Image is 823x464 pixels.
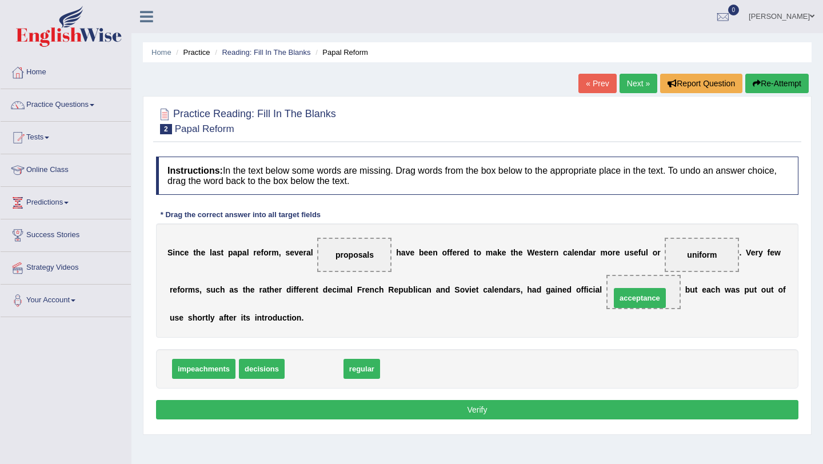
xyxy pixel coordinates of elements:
[758,248,763,257] b: y
[426,285,432,294] b: n
[486,248,493,257] b: m
[237,248,242,257] b: p
[1,285,131,313] a: Your Account
[263,248,269,257] b: o
[210,248,212,257] b: l
[311,285,316,294] b: n
[450,248,453,257] b: f
[279,285,282,294] b: r
[229,285,234,294] b: a
[241,313,243,322] b: i
[343,359,380,379] span: regular
[243,285,246,294] b: t
[185,248,189,257] b: e
[223,313,226,322] b: f
[584,248,589,257] b: d
[151,48,171,57] a: Home
[193,248,196,257] b: t
[731,285,736,294] b: a
[641,248,646,257] b: u
[269,248,271,257] b: r
[206,285,211,294] b: s
[469,285,472,294] b: i
[215,285,220,294] b: c
[546,285,551,294] b: g
[766,285,771,294] b: u
[534,248,539,257] b: e
[457,248,460,257] b: r
[332,285,337,294] b: c
[410,248,414,257] b: e
[219,313,223,322] b: a
[706,285,711,294] b: a
[262,285,267,294] b: a
[687,250,717,259] span: uniform
[210,313,215,322] b: y
[175,123,234,134] small: Papal Reform
[771,285,774,294] b: t
[335,250,374,259] span: proposals
[728,5,740,15] span: 0
[690,285,695,294] b: u
[646,248,648,257] b: l
[306,248,311,257] b: a
[521,285,523,294] b: ,
[170,285,173,294] b: r
[513,248,518,257] b: h
[702,285,706,294] b: e
[317,238,391,272] span: Drop target
[267,313,273,322] b: o
[419,248,424,257] b: b
[608,248,613,257] b: o
[493,248,497,257] b: a
[557,285,562,294] b: n
[277,313,282,322] b: u
[374,285,379,294] b: c
[257,248,261,257] b: e
[299,285,303,294] b: e
[250,285,255,294] b: e
[247,248,249,257] b: l
[259,285,262,294] b: r
[685,285,690,294] b: b
[177,285,180,294] b: f
[629,248,634,257] b: s
[173,285,177,294] b: e
[554,248,559,257] b: n
[588,248,593,257] b: a
[273,313,278,322] b: d
[327,285,332,294] b: e
[616,248,620,257] b: e
[299,248,303,257] b: e
[744,285,749,294] b: p
[572,248,574,257] b: l
[634,248,638,257] b: e
[563,248,568,257] b: c
[196,248,201,257] b: h
[188,313,193,322] b: s
[205,313,208,322] b: t
[518,248,523,257] b: e
[274,285,279,294] b: e
[581,285,584,294] b: f
[600,285,602,294] b: l
[551,285,556,294] b: a
[156,209,325,220] div: * Drag the correct answer into all target fields
[660,74,742,93] button: Report Question
[245,285,250,294] b: h
[271,248,278,257] b: m
[243,313,246,322] b: t
[749,285,754,294] b: u
[716,285,721,294] b: h
[1,219,131,248] a: Success Stories
[306,285,311,294] b: e
[476,248,481,257] b: o
[460,248,465,257] b: e
[357,285,362,294] b: F
[211,285,216,294] b: u
[212,248,217,257] b: a
[418,285,422,294] b: c
[217,248,221,257] b: s
[197,313,202,322] b: o
[293,285,296,294] b: f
